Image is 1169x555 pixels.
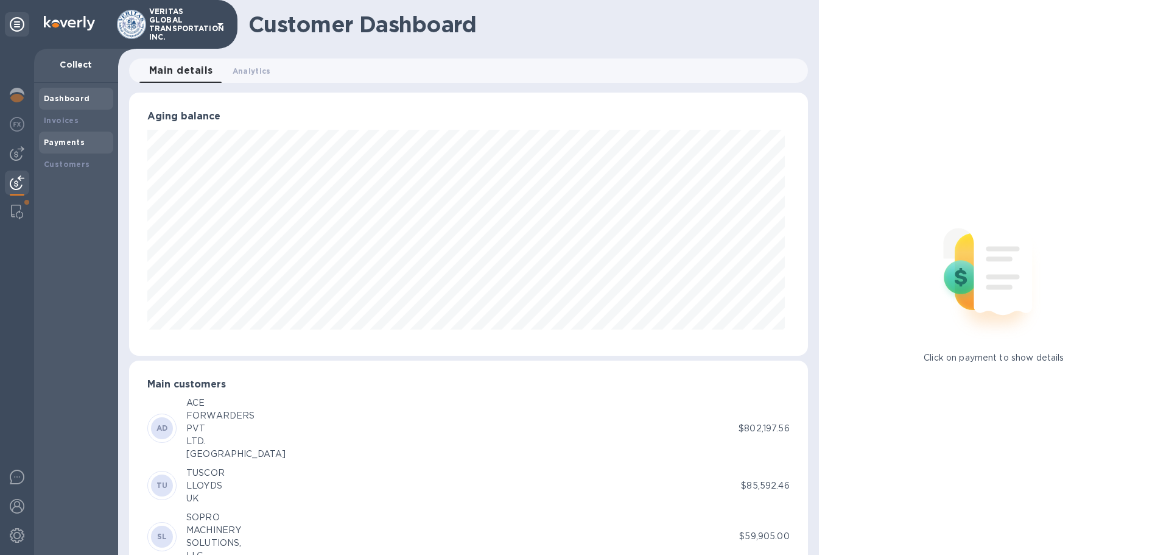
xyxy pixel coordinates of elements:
[147,379,790,391] h3: Main customers
[739,530,789,543] p: $59,905.00
[156,481,168,490] b: TU
[44,116,79,125] b: Invoices
[10,117,24,132] img: Foreign exchange
[186,397,286,409] div: ACE
[186,492,225,505] div: UK
[186,537,241,550] div: SOLUTIONS,
[44,94,90,103] b: Dashboard
[149,62,213,79] span: Main details
[186,479,225,492] div: LLOYDS
[44,16,95,30] img: Logo
[186,409,286,422] div: FORWARDERS
[186,467,225,479] div: TUSCOR
[157,532,167,541] b: SL
[44,138,85,147] b: Payments
[739,422,789,435] p: $802,197.56
[186,448,286,461] div: [GEOGRAPHIC_DATA]
[186,422,286,435] div: PVT
[186,524,241,537] div: MACHINERY
[44,160,90,169] b: Customers
[248,12,799,37] h1: Customer Dashboard
[156,423,168,433] b: AD
[147,111,790,122] h3: Aging balance
[44,58,108,71] p: Collect
[186,511,241,524] div: SOPRO
[233,65,271,77] span: Analytics
[924,352,1064,364] p: Click on payment to show details
[186,435,286,448] div: LTD.
[741,479,789,492] p: $85,592.46
[149,7,210,41] p: VERITAS GLOBAL TRANSPORTATION INC.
